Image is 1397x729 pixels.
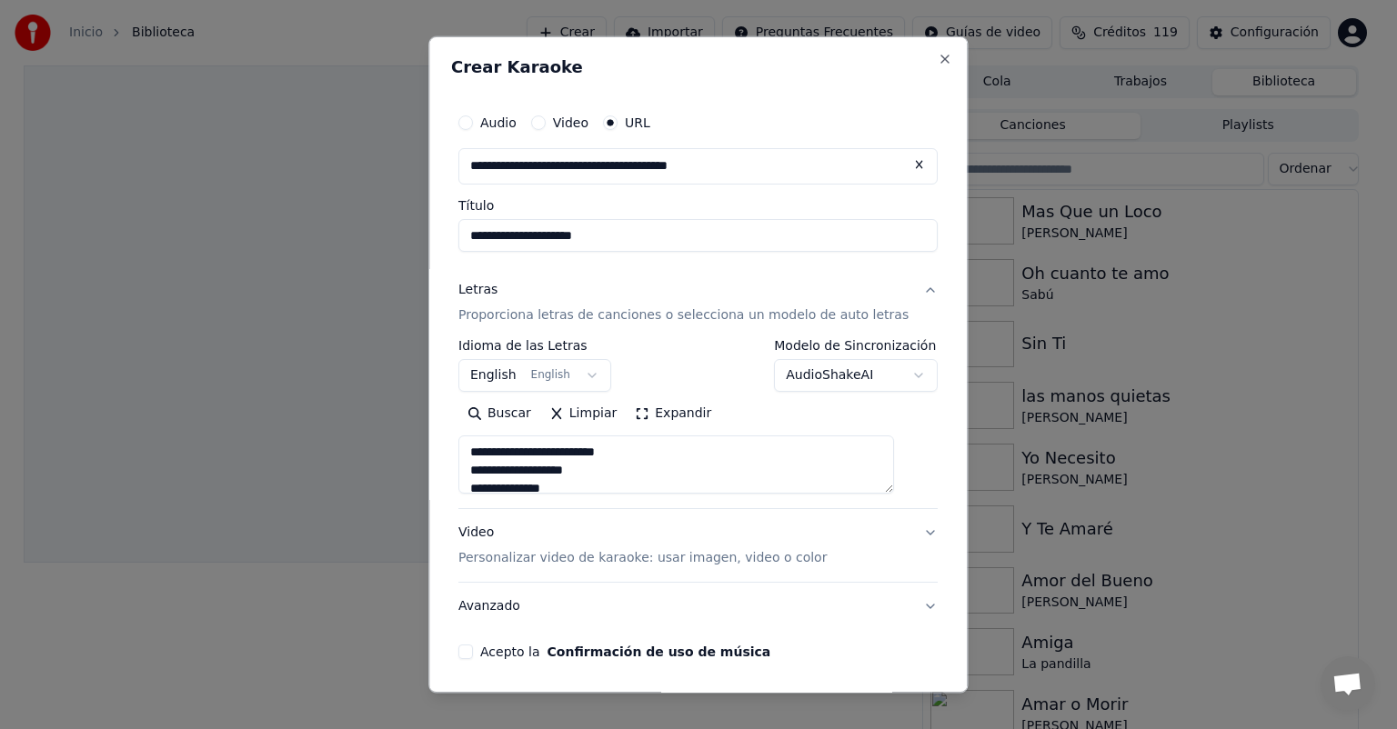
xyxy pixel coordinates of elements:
div: LetrasProporciona letras de canciones o selecciona un modelo de auto letras [458,339,938,508]
button: Avanzado [458,583,938,630]
p: Personalizar video de karaoke: usar imagen, video o color [458,549,827,567]
h2: Crear Karaoke [451,59,945,75]
label: Acepto la [480,645,770,658]
label: Audio [480,116,517,129]
button: VideoPersonalizar video de karaoke: usar imagen, video o color [458,509,938,582]
button: Buscar [458,399,540,428]
button: LetrasProporciona letras de canciones o selecciona un modelo de auto letras [458,266,938,339]
label: Video [553,116,588,129]
div: Video [458,524,827,567]
div: Letras [458,281,497,299]
label: Modelo de Sincronización [775,339,939,352]
label: Idioma de las Letras [458,339,611,352]
label: URL [625,116,650,129]
button: Limpiar [540,399,626,428]
p: Proporciona letras de canciones o selecciona un modelo de auto letras [458,306,909,325]
button: Acepto la [548,645,771,658]
button: Expandir [627,399,721,428]
label: Título [458,199,938,212]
